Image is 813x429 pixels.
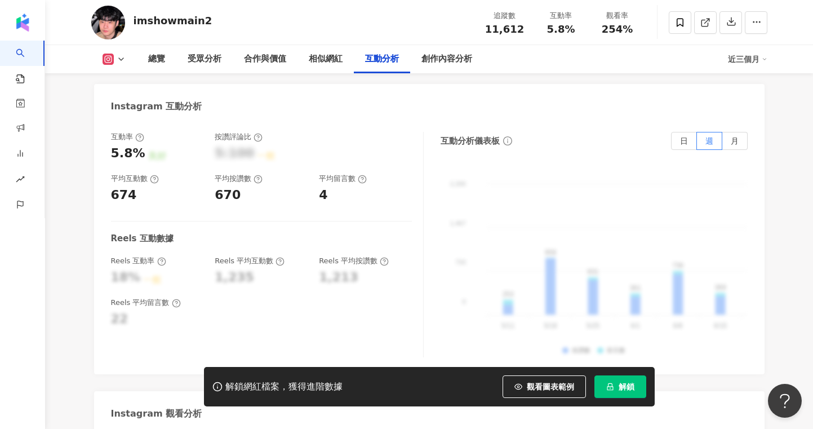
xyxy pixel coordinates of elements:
[309,52,343,66] div: 相似網紅
[705,136,713,145] span: 週
[148,52,165,66] div: 總覽
[501,135,514,147] span: info-circle
[111,145,145,162] div: 5.8%
[319,174,367,184] div: 平均留言數
[111,187,137,204] div: 674
[619,382,634,391] span: 解鎖
[225,381,343,393] div: 解鎖網紅檔案，獲得進階數據
[111,174,159,184] div: 平均互動數
[606,383,614,391] span: lock
[111,408,202,420] div: Instagram 觀看分析
[91,6,125,39] img: KOL Avatar
[215,132,263,142] div: 按讚評論比
[111,233,174,245] div: Reels 互動數據
[421,52,472,66] div: 創作內容分析
[602,24,633,35] span: 254%
[16,41,38,85] a: search
[503,375,586,398] button: 觀看圖表範例
[319,256,389,266] div: Reels 平均按讚數
[134,14,212,28] div: imshowmain2
[215,174,263,184] div: 平均按讚數
[319,187,327,204] div: 4
[728,50,767,68] div: 近三個月
[485,23,524,35] span: 11,612
[547,24,575,35] span: 5.8%
[111,256,166,266] div: Reels 互動率
[365,52,399,66] div: 互動分析
[215,187,241,204] div: 670
[16,168,25,193] span: rise
[111,132,144,142] div: 互動率
[14,14,32,32] img: logo icon
[483,10,526,21] div: 追蹤數
[441,135,500,147] div: 互動分析儀表板
[188,52,221,66] div: 受眾分析
[111,100,202,113] div: Instagram 互動分析
[111,298,181,308] div: Reels 平均留言數
[540,10,583,21] div: 互動率
[596,10,639,21] div: 觀看率
[680,136,688,145] span: 日
[594,375,646,398] button: 解鎖
[215,256,285,266] div: Reels 平均互動數
[244,52,286,66] div: 合作與價值
[527,382,574,391] span: 觀看圖表範例
[731,136,739,145] span: 月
